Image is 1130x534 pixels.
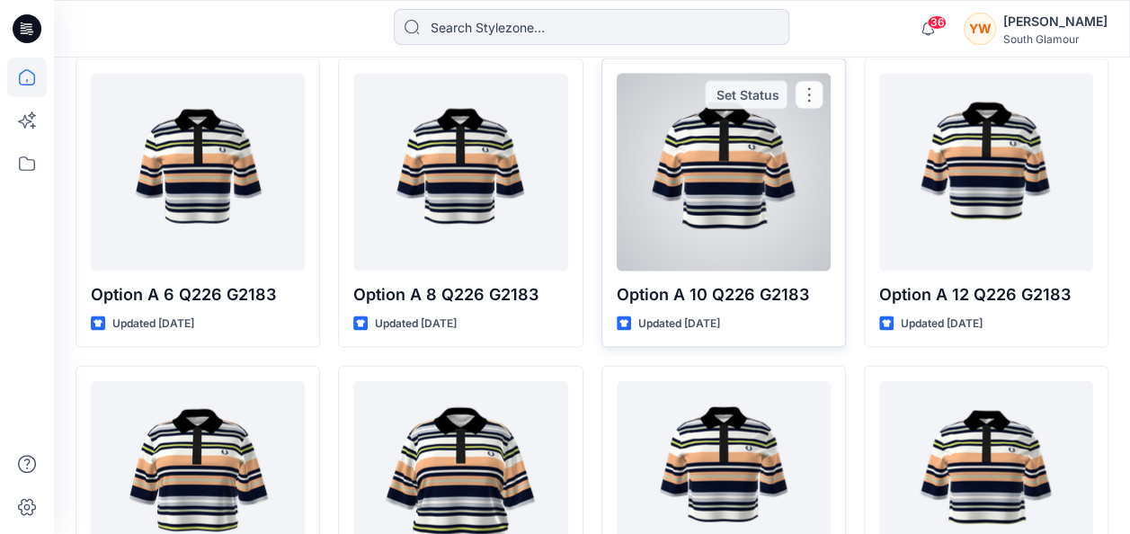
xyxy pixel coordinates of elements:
span: 36 [927,15,947,30]
a: Option A 10 Q226 G2183 [617,74,831,271]
a: Option A 12 Q226 G2183 [879,74,1093,271]
input: Search Stylezone… [394,9,789,45]
p: Updated [DATE] [375,315,457,334]
a: Option A 6 Q226 G2183 [91,74,305,271]
p: Option A 6 Q226 G2183 [91,282,305,307]
p: Updated [DATE] [638,315,720,334]
p: Option A 12 Q226 G2183 [879,282,1093,307]
div: YW [964,13,996,45]
a: Option A 8 Q226 G2183 [353,74,567,271]
p: Updated [DATE] [901,315,983,334]
div: South Glamour [1003,32,1108,46]
p: Updated [DATE] [112,315,194,334]
div: [PERSON_NAME] [1003,11,1108,32]
p: Option A 8 Q226 G2183 [353,282,567,307]
p: Option A 10 Q226 G2183 [617,282,831,307]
